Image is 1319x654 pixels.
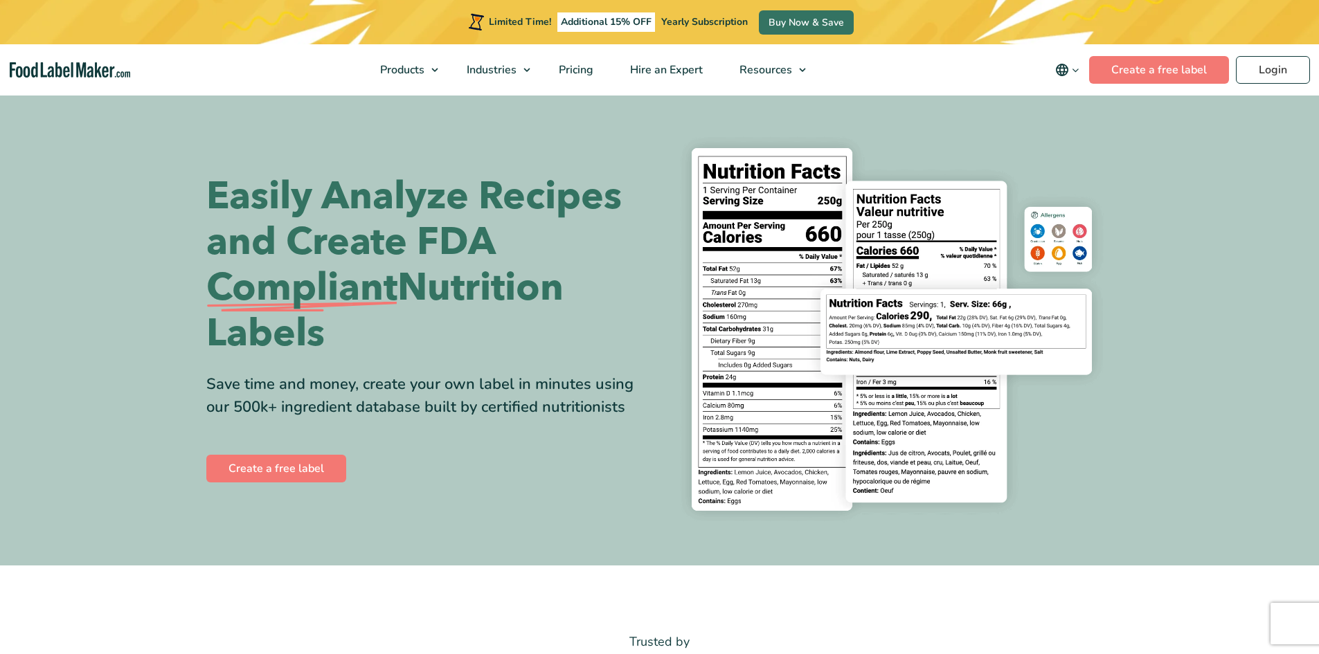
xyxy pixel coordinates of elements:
[721,44,813,96] a: Resources
[206,265,397,311] span: Compliant
[759,10,854,35] a: Buy Now & Save
[557,12,655,32] span: Additional 15% OFF
[626,62,704,78] span: Hire an Expert
[206,174,649,356] h1: Easily Analyze Recipes and Create FDA Nutrition Labels
[206,455,346,482] a: Create a free label
[376,62,426,78] span: Products
[1236,56,1310,84] a: Login
[206,373,649,419] div: Save time and money, create your own label in minutes using our 500k+ ingredient database built b...
[449,44,537,96] a: Industries
[735,62,793,78] span: Resources
[541,44,609,96] a: Pricing
[206,632,1113,652] p: Trusted by
[612,44,718,96] a: Hire an Expert
[1089,56,1229,84] a: Create a free label
[661,15,748,28] span: Yearly Subscription
[362,44,445,96] a: Products
[489,15,551,28] span: Limited Time!
[555,62,595,78] span: Pricing
[463,62,518,78] span: Industries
